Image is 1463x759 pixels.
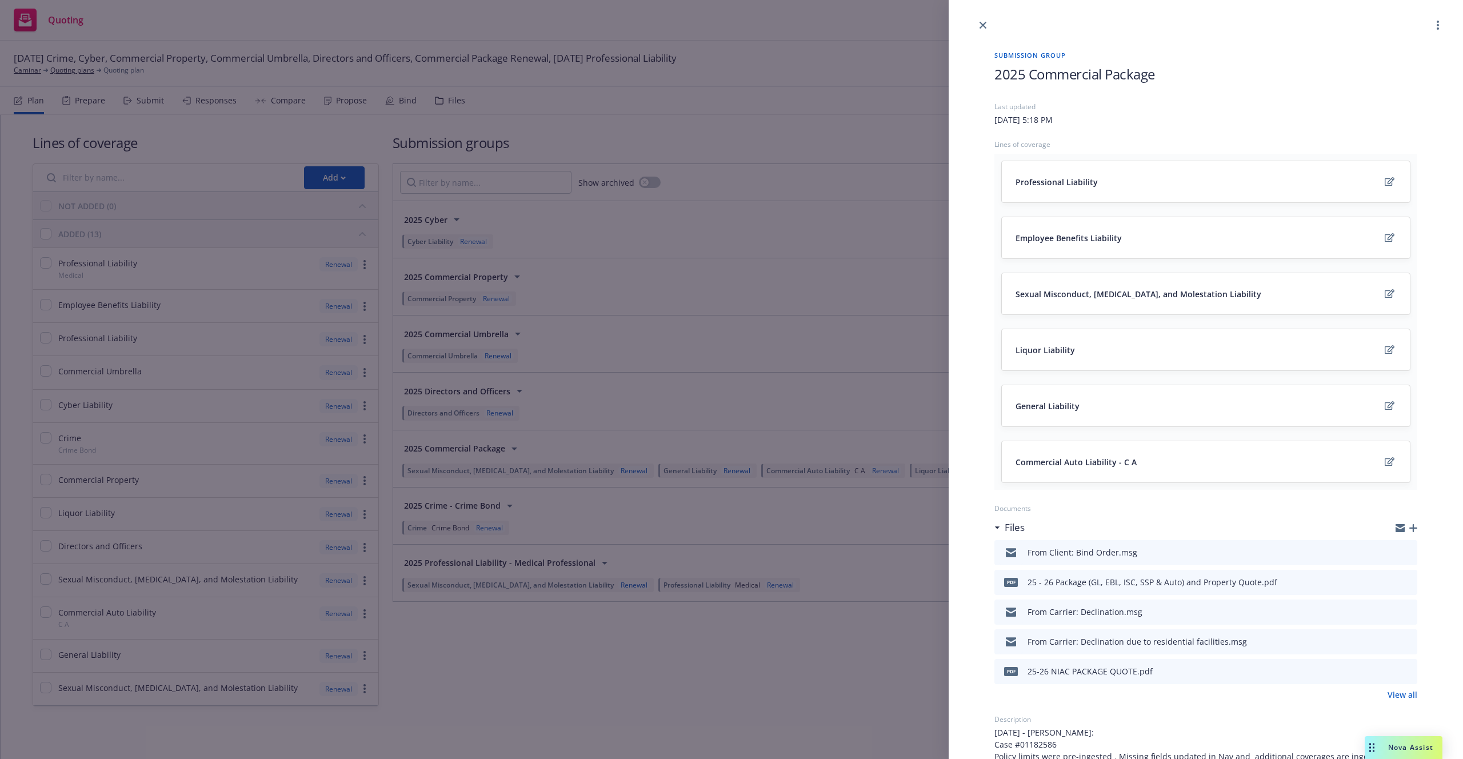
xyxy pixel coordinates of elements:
[1016,176,1098,188] span: Professional Liability
[994,504,1417,513] div: Documents
[1365,736,1379,759] div: Drag to move
[976,18,990,32] a: close
[1382,175,1396,189] a: edit
[1028,606,1142,618] div: From Carrier: Declination.msg
[1388,689,1417,701] a: View all
[1388,742,1433,752] span: Nova Assist
[994,50,1417,60] span: Submission group
[1016,288,1261,300] span: Sexual Misconduct, [MEDICAL_DATA], and Molestation Liability
[1005,520,1025,535] h3: Files
[1431,18,1445,32] a: more
[1382,231,1396,245] a: edit
[1402,546,1413,560] button: preview file
[994,714,1417,724] div: Description
[1016,456,1137,468] span: Commercial Auto Liability - C A
[1382,287,1396,301] a: edit
[994,139,1417,149] div: Lines of coverage
[1402,576,1413,589] button: preview file
[1384,605,1393,619] button: download file
[1016,400,1080,412] span: General Liability
[1028,636,1247,648] div: From Carrier: Declination due to residential facilities.msg
[1382,399,1396,413] a: edit
[1028,576,1277,588] div: 25 - 26 Package (GL, EBL, ISC, SSP & Auto) and Property Quote.pdf
[1384,546,1393,560] button: download file
[1016,344,1075,356] span: Liquor Liability
[994,114,1053,126] div: [DATE] 5:18 PM
[1384,665,1393,678] button: download file
[1365,736,1442,759] button: Nova Assist
[1384,576,1393,589] button: download file
[1402,605,1413,619] button: preview file
[1402,665,1413,678] button: preview file
[994,65,1155,83] span: 2025 Commercial Package
[1382,343,1396,357] a: edit
[1016,232,1122,244] span: Employee Benefits Liability
[1028,546,1137,558] div: From Client: Bind Order.msg
[1382,455,1396,469] a: edit
[1004,667,1018,676] span: pdf
[994,520,1025,535] div: Files
[1402,635,1413,649] button: preview file
[1028,665,1153,677] div: 25-26 NIAC PACKAGE QUOTE.pdf
[1384,635,1393,649] button: download file
[1004,578,1018,586] span: pdf
[994,102,1417,111] div: Last updated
